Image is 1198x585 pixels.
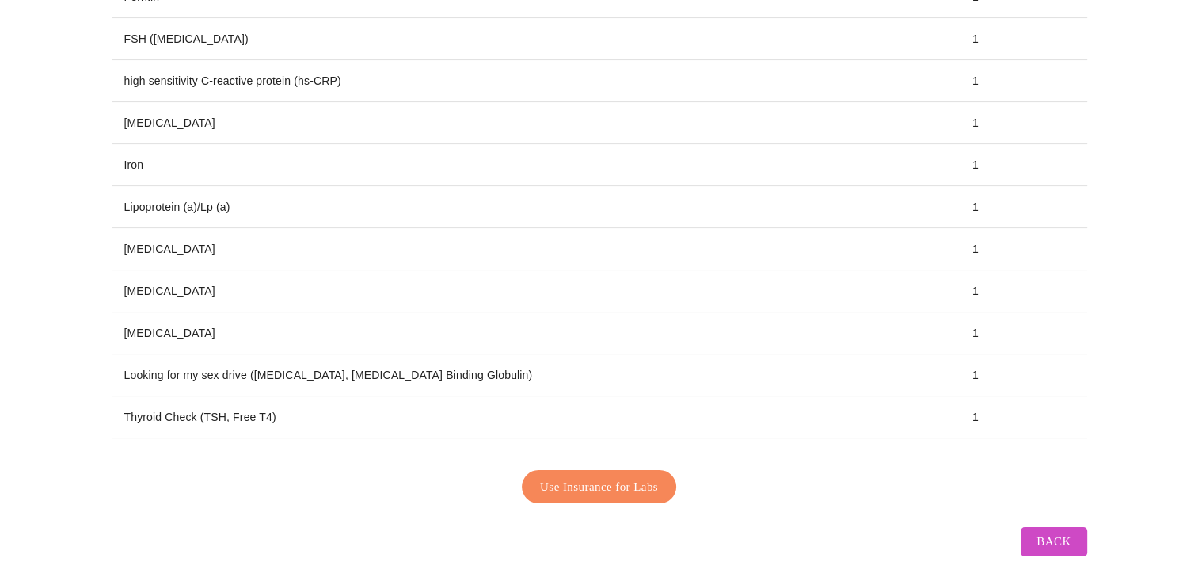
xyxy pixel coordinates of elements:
td: 1 [960,228,1087,270]
td: [MEDICAL_DATA] [112,228,960,270]
td: 1 [960,270,1087,312]
td: [MEDICAL_DATA] [112,312,960,354]
td: high sensitivity C-reactive protein (hs-CRP) [112,60,960,102]
td: FSH ([MEDICAL_DATA]) [112,18,960,60]
td: 1 [960,312,1087,354]
td: Thyroid Check (TSH, Free T4) [112,396,960,438]
td: [MEDICAL_DATA] [112,270,960,312]
td: 1 [960,102,1087,144]
button: Use Insurance for Labs [522,470,676,503]
td: 1 [960,186,1087,228]
td: 1 [960,354,1087,396]
span: Use Insurance for Labs [540,476,658,497]
td: 1 [960,144,1087,186]
td: [MEDICAL_DATA] [112,102,960,144]
td: 1 [960,60,1087,102]
td: Lipoprotein (a)/Lp (a) [112,186,960,228]
td: 1 [960,396,1087,438]
td: 1 [960,18,1087,60]
td: Iron [112,144,960,186]
td: Looking for my sex drive ([MEDICAL_DATA], [MEDICAL_DATA] Binding Globulin) [112,354,960,396]
button: Back [1021,527,1086,556]
span: Back [1036,531,1071,552]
